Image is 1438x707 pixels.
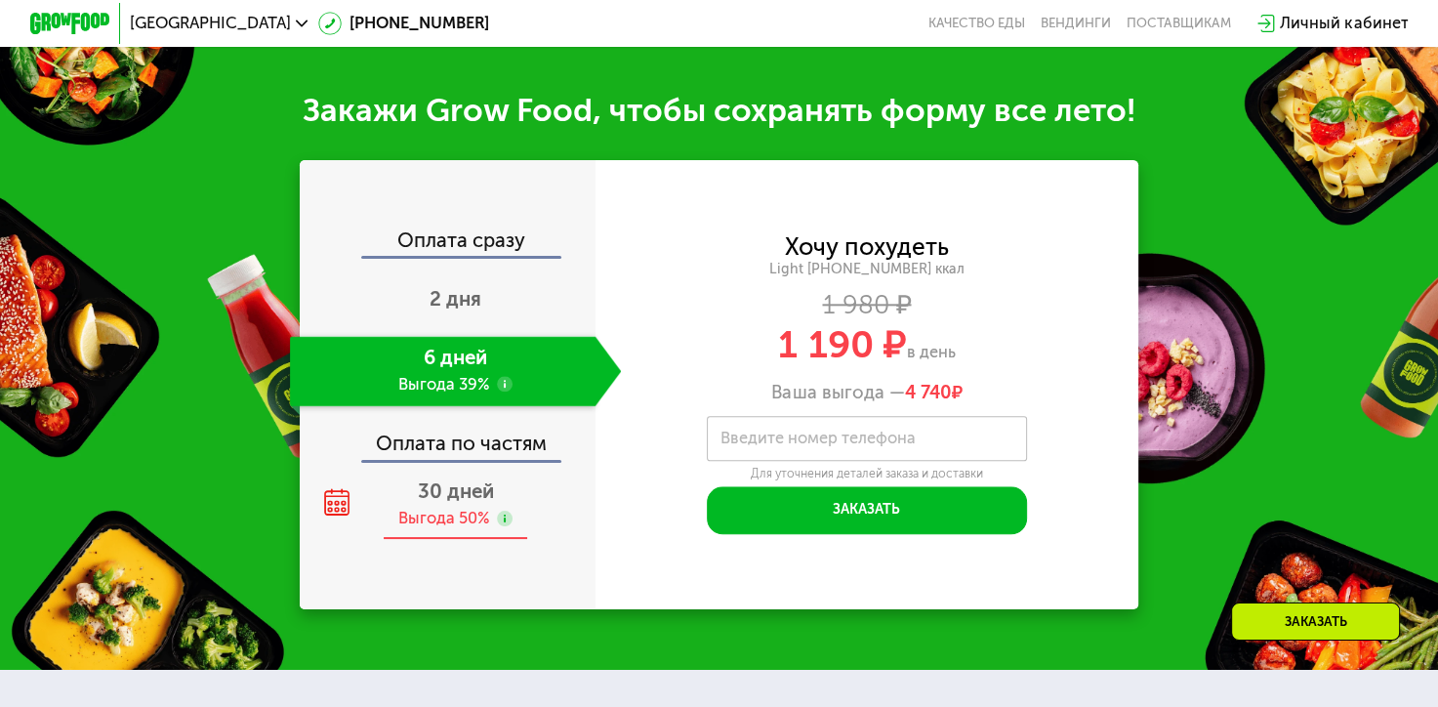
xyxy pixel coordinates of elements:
div: Заказать [1231,603,1400,641]
div: Light [PHONE_NUMBER] ккал [596,261,1138,278]
div: Ваша выгода — [596,382,1138,403]
div: 1 980 ₽ [596,294,1138,316]
div: Для уточнения деталей заказа и доставки [707,466,1026,481]
span: ₽ [904,382,962,403]
a: Вендинги [1041,16,1111,31]
div: Выгода 50% [398,508,489,530]
div: Личный кабинет [1280,12,1408,36]
a: Качество еды [928,16,1025,31]
span: 1 190 ₽ [778,321,906,367]
span: 30 дней [417,479,493,503]
div: Оплата сразу [302,230,596,257]
div: поставщикам [1127,16,1231,31]
span: в день [906,343,955,361]
span: 2 дня [430,287,481,311]
a: [PHONE_NUMBER] [318,12,490,36]
div: Хочу похудеть [785,236,949,259]
span: [GEOGRAPHIC_DATA] [130,16,291,31]
span: 4 740 [904,382,951,403]
button: Заказать [707,486,1026,534]
div: Оплата по частям [302,414,596,460]
label: Введите номер телефона [720,433,916,443]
